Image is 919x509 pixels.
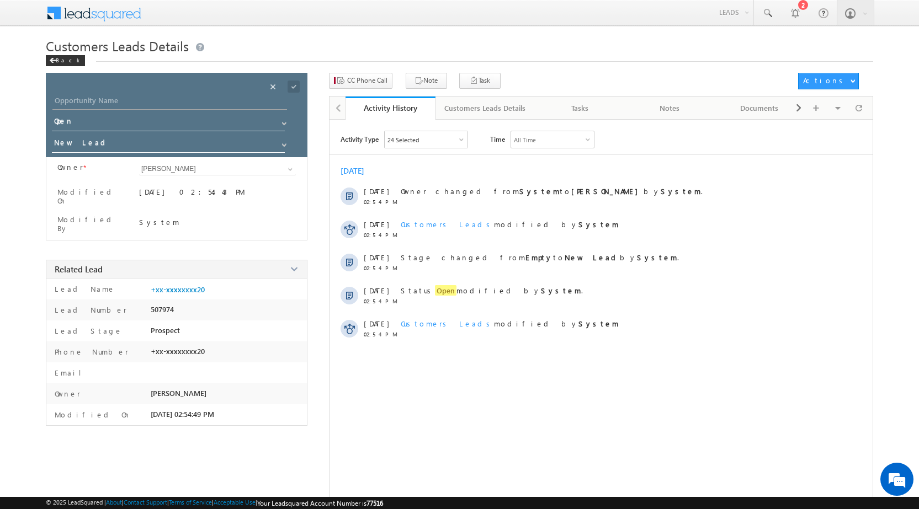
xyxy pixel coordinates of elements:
span: [DATE] [364,253,389,262]
span: Customers Leads Details [46,37,189,55]
label: Email [52,368,90,377]
span: [DATE] 02:54:49 PM [151,410,214,419]
span: Stage changed from to by . [401,253,679,262]
span: Activity Type [341,131,379,147]
strong: System [578,219,619,229]
a: Terms of Service [169,499,212,506]
span: [DATE] [364,319,389,328]
strong: System [578,319,619,328]
label: Owner [52,389,81,398]
span: Time [490,131,505,147]
a: Documents [715,97,805,120]
a: Acceptable Use [214,499,256,506]
input: Stage [52,136,285,153]
span: modified by [401,219,619,229]
strong: System [541,286,581,295]
span: [DATE] [364,219,389,229]
div: Notes [634,101,705,115]
button: CC Phone Call [329,73,392,89]
label: Modified By [57,215,125,233]
em: Start Chat [150,340,200,355]
a: +xx-xxxxxxxx20 [151,285,205,294]
span: 02:54 PM [364,298,397,304]
span: [DATE] [364,186,389,196]
a: Show All Items [282,164,296,175]
label: Owner [57,163,83,172]
label: Phone Number [52,347,129,356]
input: Type to Search [139,163,296,175]
strong: System [519,186,560,196]
span: +xx-xxxxxxxx20 [151,347,205,356]
div: Documents [724,101,795,115]
a: Notes [625,97,715,120]
img: d_60004797649_company_0_60004797649 [19,58,46,72]
label: Lead Stage [52,326,123,335]
label: Lead Name [52,284,115,293]
span: Open [435,285,456,296]
a: Contact Support [124,499,167,506]
div: [DATE] [341,165,376,176]
span: [DATE] [364,286,389,295]
span: Owner changed from to by . [401,186,703,196]
label: Modified On [52,410,131,419]
span: [PERSON_NAME] [151,389,206,398]
strong: System [637,253,677,262]
span: Status modified by . [401,285,583,296]
span: 02:54 PM [364,265,397,271]
div: All Time [514,136,536,143]
span: modified by [401,319,619,328]
div: System [139,217,296,227]
span: Customers Leads [401,219,494,229]
input: Opportunity Name Opportunity Name [52,94,287,110]
strong: System [661,186,701,196]
a: Show All Items [276,137,290,148]
div: Customers Leads Details [444,101,525,115]
a: Show All Items [276,115,290,126]
a: Customers Leads Details [435,97,535,120]
label: Lead Number [52,305,127,314]
div: Back [46,55,85,66]
div: Activity History [354,103,427,113]
span: Customers Leads [401,319,494,328]
span: 02:54 PM [364,331,397,337]
div: 24 Selected [387,136,419,143]
span: Prospect [151,326,180,335]
strong: Empty [525,253,553,262]
span: CC Phone Call [347,76,387,85]
span: Your Leadsquared Account Number is [257,499,383,507]
textarea: Type your message and hit 'Enter' [14,102,201,330]
label: Modified On [57,187,125,205]
a: Activity History [346,97,435,120]
a: About [106,499,122,506]
button: Actions [798,73,859,89]
div: [DATE] 02:54:43 PM [139,187,296,202]
div: Actions [803,76,847,85]
div: Chat with us now [57,58,185,72]
input: Status [52,114,285,131]
div: Owner Changed,Status Changed,Stage Changed,Source Changed,Notes & 19 more.. [385,131,468,148]
strong: New Lead [565,253,620,262]
span: 507974 [151,305,174,314]
a: Tasks [535,97,625,120]
div: Tasks [544,101,615,115]
button: Task [459,73,501,89]
span: 02:54 PM [364,199,397,205]
button: Note [406,73,447,89]
strong: [PERSON_NAME] [571,186,644,196]
div: Minimize live chat window [181,6,208,32]
span: Related Lead [55,264,103,275]
span: © 2025 LeadSquared | | | | | [46,499,383,507]
span: 02:54 PM [364,232,397,238]
span: 77516 [366,499,383,507]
